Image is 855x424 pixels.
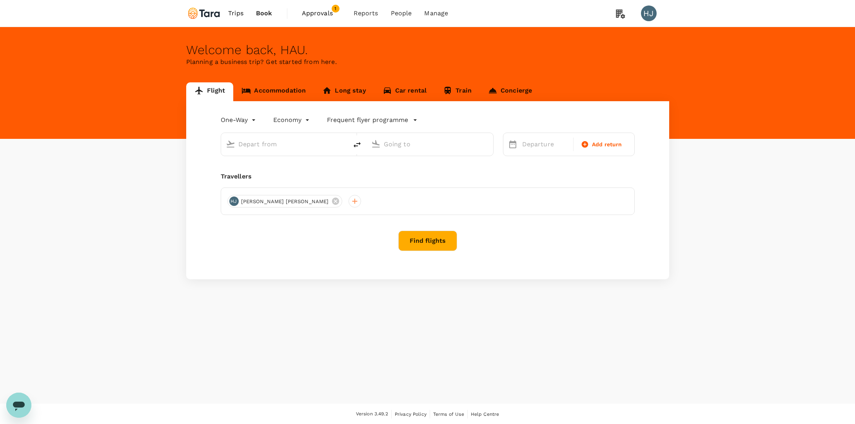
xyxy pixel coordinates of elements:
div: HJ[PERSON_NAME] [PERSON_NAME] [227,195,342,207]
iframe: Button to launch messaging window [6,393,31,418]
a: Car rental [374,82,435,101]
button: Open [488,143,489,145]
a: Concierge [480,82,540,101]
span: [PERSON_NAME] [PERSON_NAME] [236,198,334,206]
span: Version 3.49.2 [356,410,388,418]
a: Long stay [314,82,374,101]
button: Frequent flyer programme [327,115,418,125]
span: Manage [424,9,448,18]
img: Tara Climate Ltd [186,5,222,22]
span: Terms of Use [433,411,464,417]
a: Accommodation [233,82,314,101]
p: Frequent flyer programme [327,115,408,125]
div: Economy [273,114,311,126]
span: Trips [228,9,243,18]
span: Add return [592,140,622,149]
span: Help Centre [471,411,499,417]
span: Reports [354,9,378,18]
p: Departure [522,140,569,149]
div: Welcome back , HAU . [186,43,669,57]
button: Open [342,143,344,145]
button: Find flights [398,231,457,251]
input: Going to [384,138,477,150]
div: HJ [229,197,239,206]
a: Train [435,82,480,101]
span: Book [256,9,272,18]
span: Privacy Policy [395,411,427,417]
a: Help Centre [471,410,499,419]
div: HJ [641,5,657,21]
input: Depart from [238,138,331,150]
p: Planning a business trip? Get started from here. [186,57,669,67]
a: Privacy Policy [395,410,427,419]
a: Terms of Use [433,410,464,419]
span: People [391,9,412,18]
div: One-Way [221,114,258,126]
button: delete [348,135,367,154]
a: Flight [186,82,234,101]
span: Approvals [302,9,341,18]
div: Travellers [221,172,635,181]
span: 1 [332,5,339,13]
